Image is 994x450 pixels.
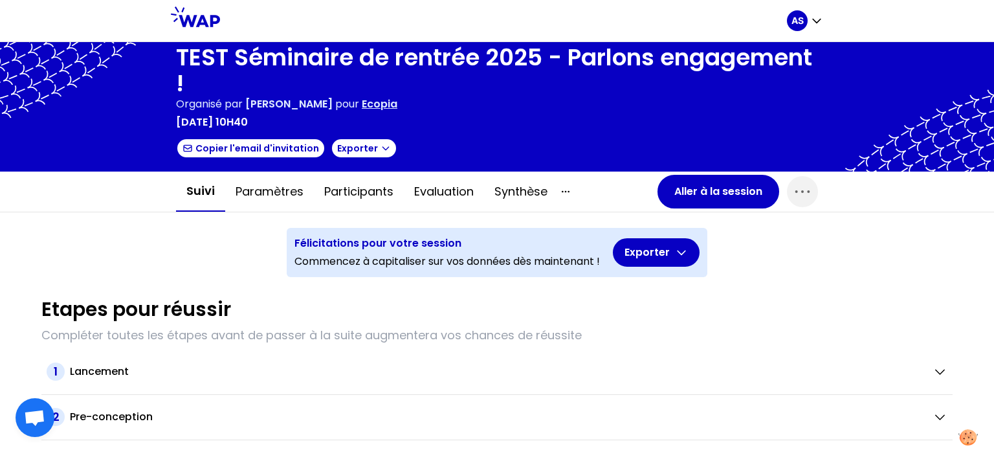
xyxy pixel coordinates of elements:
[362,96,397,112] p: Ecopia
[176,138,326,159] button: Copier l'email d'invitation
[314,172,404,211] button: Participants
[176,172,225,212] button: Suivi
[16,398,54,437] div: Ouvrir le chat
[47,408,65,426] span: 2
[225,172,314,211] button: Paramètres
[787,10,823,31] button: AS
[176,96,243,112] p: Organisé par
[47,363,65,381] span: 1
[70,409,153,425] h2: Pre-conception
[245,96,333,111] span: [PERSON_NAME]
[41,298,231,321] h1: Etapes pour réussir
[47,408,947,426] button: 2Pre-conception
[294,236,600,251] h3: Félicitations pour votre session
[70,364,129,379] h2: Lancement
[331,138,397,159] button: Exporter
[657,175,779,208] button: Aller à la session
[613,238,700,267] button: Exporter
[791,14,804,27] p: AS
[41,326,953,344] p: Compléter toutes les étapes avant de passer à la suite augmentera vos chances de réussite
[484,172,558,211] button: Synthèse
[176,115,248,130] p: [DATE] 10h40
[47,363,947,381] button: 1Lancement
[176,45,818,96] h1: TEST Séminaire de rentrée 2025 - Parlons engagement !
[335,96,359,112] p: pour
[294,254,600,269] p: Commencez à capitaliser sur vos données dès maintenant !
[404,172,484,211] button: Evaluation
